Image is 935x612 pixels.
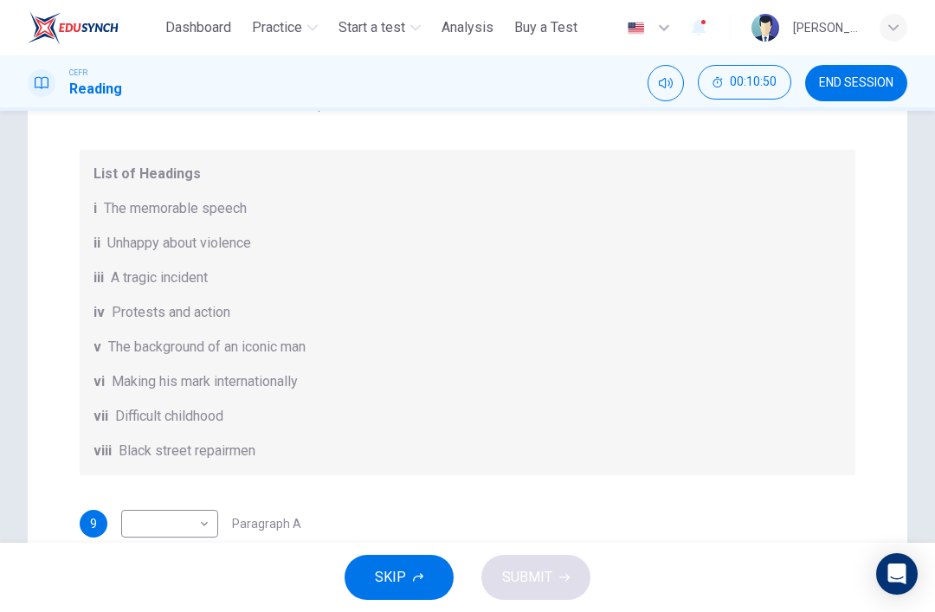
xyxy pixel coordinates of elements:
[93,337,101,358] span: v
[107,233,251,254] span: Unhappy about violence
[375,565,406,589] span: SKIP
[876,553,918,595] div: Open Intercom Messenger
[93,233,100,254] span: ii
[805,65,907,101] button: END SESSION
[90,518,97,530] span: 9
[115,406,223,427] span: Difficult childhood
[158,12,238,43] button: Dashboard
[108,337,306,358] span: The background of an iconic man
[93,198,97,219] span: i
[751,14,779,42] img: Profile picture
[648,65,684,101] div: Mute
[698,65,791,101] div: Hide
[119,441,255,461] span: Black street repairmen
[28,10,158,45] a: ELTC logo
[69,79,122,100] h1: Reading
[93,371,105,392] span: vi
[111,267,208,288] span: A tragic incident
[93,302,105,323] span: iv
[819,76,893,90] span: END SESSION
[339,17,405,38] span: Start a test
[112,302,230,323] span: Protests and action
[232,518,301,530] span: Paragraph A
[165,17,231,38] span: Dashboard
[28,10,119,45] img: ELTC logo
[793,17,859,38] div: [PERSON_NAME] NURAISYAH [PERSON_NAME]
[435,12,500,43] button: Analysis
[112,371,298,392] span: Making his mark internationally
[93,164,841,184] span: List of Headings
[730,75,777,89] span: 00:10:50
[332,12,428,43] button: Start a test
[93,406,108,427] span: vii
[245,12,325,43] button: Practice
[514,17,577,38] span: Buy a Test
[93,267,104,288] span: iii
[93,441,112,461] span: viii
[345,555,454,600] button: SKIP
[442,17,493,38] span: Analysis
[698,65,791,100] button: 00:10:50
[104,198,247,219] span: The memorable speech
[625,22,647,35] img: en
[507,12,584,43] button: Buy a Test
[252,17,302,38] span: Practice
[69,67,87,79] span: CEFR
